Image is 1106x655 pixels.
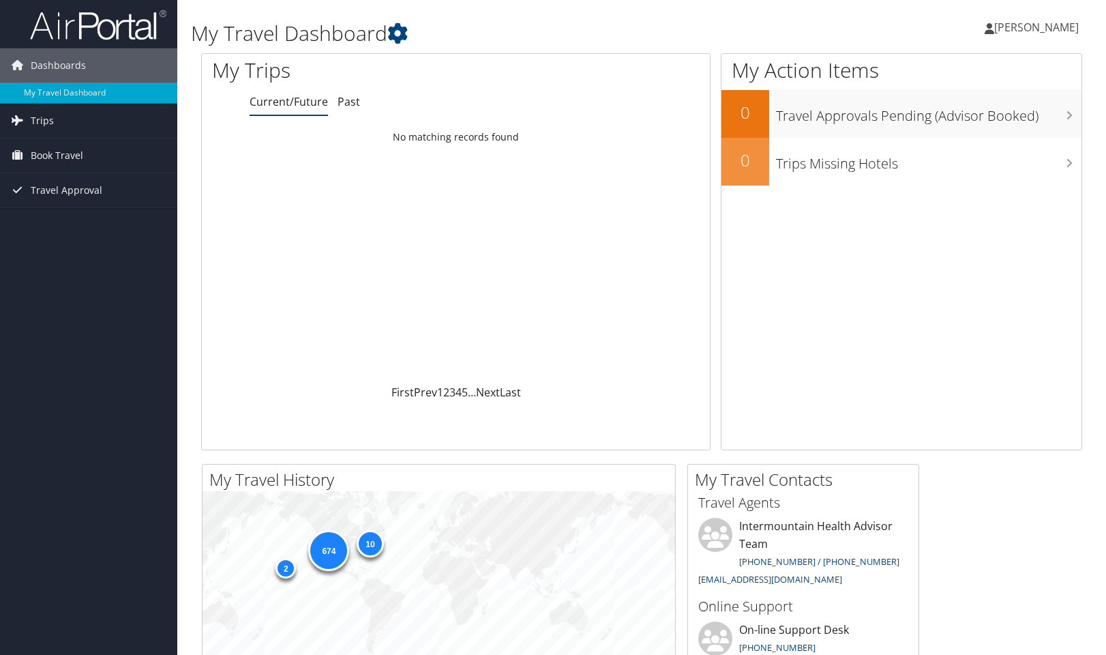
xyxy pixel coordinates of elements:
[698,573,842,585] a: [EMAIL_ADDRESS][DOMAIN_NAME]
[500,385,521,400] a: Last
[31,104,54,138] span: Trips
[357,530,384,557] div: 10
[739,641,816,654] a: [PHONE_NUMBER]
[391,385,414,400] a: First
[721,149,769,172] h2: 0
[212,56,488,85] h1: My Trips
[449,385,455,400] a: 3
[443,385,449,400] a: 2
[202,125,710,149] td: No matching records found
[776,147,1081,173] h3: Trips Missing Hotels
[414,385,437,400] a: Prev
[698,597,908,616] h3: Online Support
[30,9,166,41] img: airportal-logo.png
[31,48,86,83] span: Dashboards
[338,94,360,109] a: Past
[721,138,1081,186] a: 0Trips Missing Hotels
[462,385,468,400] a: 5
[698,493,908,512] h3: Travel Agents
[695,468,918,491] h2: My Travel Contacts
[31,139,83,173] span: Book Travel
[209,468,675,491] h2: My Travel History
[250,94,328,109] a: Current/Future
[985,7,1092,48] a: [PERSON_NAME]
[739,555,899,568] a: [PHONE_NUMBER] / [PHONE_NUMBER]
[476,385,500,400] a: Next
[437,385,443,400] a: 1
[776,100,1081,126] h3: Travel Approvals Pending (Advisor Booked)
[721,101,769,124] h2: 0
[468,385,476,400] span: …
[721,90,1081,138] a: 0Travel Approvals Pending (Advisor Booked)
[308,530,349,571] div: 674
[275,558,296,579] div: 2
[691,518,915,591] li: Intermountain Health Advisor Team
[721,56,1081,85] h1: My Action Items
[191,19,792,48] h1: My Travel Dashboard
[31,173,102,207] span: Travel Approval
[455,385,462,400] a: 4
[994,20,1079,35] span: [PERSON_NAME]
